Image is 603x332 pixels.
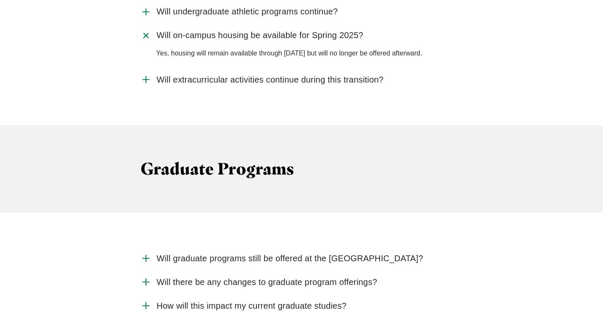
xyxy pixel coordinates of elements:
[157,75,383,85] span: Will extracurricular activities continue during this transition?
[157,30,363,41] span: Will on-campus housing be available for Spring 2025?
[157,301,347,311] span: How will this impact my current graduate studies?
[140,159,463,179] h3: Graduate Programs
[157,277,377,288] span: Will there be any changes to graduate program offerings?
[156,47,463,60] p: Yes, housing will remain available through [DATE] but will no longer be offered afterward.
[157,6,338,17] span: Will undergraduate athletic programs continue?
[157,253,423,264] span: Will graduate programs still be offered at the [GEOGRAPHIC_DATA]?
